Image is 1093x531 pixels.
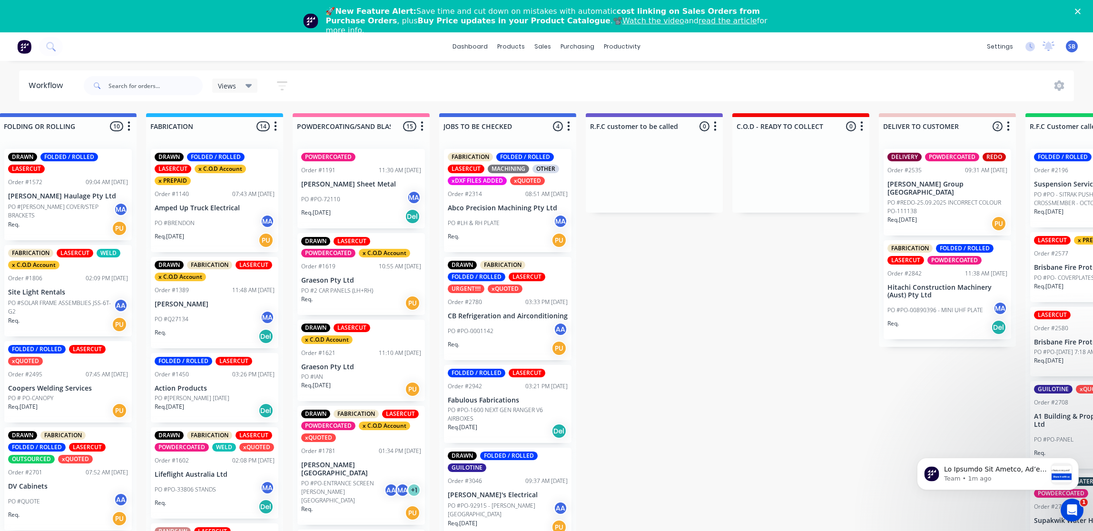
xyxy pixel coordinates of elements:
p: [PERSON_NAME] [155,300,275,308]
div: FOLDED / ROLLED [40,153,98,161]
p: Req. [DATE] [155,232,184,241]
div: Order #2780 [448,298,482,306]
div: Order #2714 [1034,502,1068,511]
div: Del [405,209,420,224]
div: DRAWN [448,261,477,269]
div: 11:10 AM [DATE] [379,349,421,357]
div: FOLDED / ROLLED [187,153,245,161]
div: xQUOTED [510,177,545,185]
div: 03:21 PM [DATE] [525,382,568,391]
p: CB Refrigeration and Airconditioning [448,312,568,320]
div: 03:26 PM [DATE] [232,370,275,379]
div: FOLDED / ROLLED [448,369,505,377]
div: LASERCUT [382,410,419,418]
p: DV Cabinets [8,482,128,491]
div: xQUOTED [239,443,274,452]
p: [PERSON_NAME][GEOGRAPHIC_DATA] [301,461,421,477]
div: FOLDED / ROLLEDLASERCUTxQUOTEDOrder #249507:45 AM [DATE]Coopers Welding ServicesPO # PO-CANOPYReq... [4,341,132,423]
div: Order #2942 [448,382,482,391]
div: xQUOTED [301,433,336,442]
div: DRAWNFOLDED / ROLLEDLASERCUTOrder #157209:04 AM [DATE][PERSON_NAME] Haulage Pty LtdPO #[PERSON_NA... [4,149,132,240]
div: MACHINING [488,165,529,173]
div: 11:30 AM [DATE] [379,166,421,175]
p: Req. [DATE] [1034,356,1063,365]
p: Req. [DATE] [155,403,184,411]
p: Req. [DATE] [301,381,331,390]
p: Abco Precision Machining Pty Ltd [448,204,568,212]
div: AA [553,501,568,515]
p: Action Products [155,384,275,393]
div: xQUOTED [58,455,93,463]
div: DRAWNLASERCUTx C.O.D AccountOrder #162111:10 AM [DATE]Graeson Pty LtdPO #IANReq.[DATE]PU [297,320,425,402]
div: x C.O.D Account [301,335,353,344]
div: LASERCUT [236,431,272,440]
p: PO #LH & RH PLATE [448,219,500,227]
div: 07:52 AM [DATE] [86,468,128,477]
iframe: Intercom notifications message [903,439,1093,505]
p: Req. [301,295,313,304]
div: LASERCUT [216,357,252,365]
p: Req. [155,499,166,507]
p: Req. [DATE] [448,519,477,528]
div: MA [993,301,1007,315]
div: FABRICATIONFOLDED / ROLLEDLASERCUTPOWDERCOATEDOrder #284211:38 AM [DATE]Hitachi Construction Mach... [884,240,1011,340]
div: MA [114,202,128,216]
div: Workflow [29,80,68,91]
div: GUILOTINE [1034,385,1073,393]
div: URGENT!!!! [448,285,484,293]
div: DRAWNFABRICATIONLASERCUTx C.O.D AccountOrder #138911:48 AM [DATE][PERSON_NAME]PO #Q27134MAReq.Del [151,257,278,348]
p: Req. [155,328,166,337]
div: xQUOTED [8,357,43,365]
div: x C.O.D Account [359,422,410,430]
a: read the article [699,16,757,25]
p: Req. [8,220,20,229]
div: FOLDED / ROLLED [155,357,212,365]
div: PU [551,233,567,248]
p: PO #[PERSON_NAME] [DATE] [155,394,229,403]
p: PO #PO-00890396 - MINI UHF PLATE [887,306,983,315]
p: Site Light Rentals [8,288,128,296]
div: LASERCUT [69,345,106,354]
div: POWDERCOATED [301,153,355,161]
div: MA [553,214,568,228]
p: Message from Team, sent 1m ago [41,36,144,44]
p: Req. [448,232,459,241]
div: Order #1389 [155,286,189,295]
div: GUILOTINE [448,463,486,472]
p: Req. [DATE] [448,423,477,432]
div: FABRICATION [40,431,86,440]
p: PO #SOLAR FRAME ASSEMBLIES JSS-6T-G2 [8,299,114,316]
div: FOLDED / ROLLED [496,153,554,161]
div: DRAWNFABRICATIONFOLDED / ROLLEDLASERCUTOUTSOURCEDxQUOTEDOrder #270107:52 AM [DATE]DV CabinetsPO #... [4,427,132,531]
div: DRAWNFOLDED / ROLLEDLASERCUTx C.O.D Accountx PREPAIDOrder #114007:43 AM [DATE]Amped Up Truck Elec... [151,149,278,252]
p: PO #PO-33806 STANDS [155,485,216,494]
div: DRAWN [301,324,330,332]
div: PU [112,221,127,236]
div: 09:04 AM [DATE] [86,178,128,187]
div: x C.O.D Account [155,273,206,281]
div: FOLDED / ROLLED [8,345,66,354]
div: Order #1806 [8,274,42,283]
div: MA [395,483,410,497]
div: AA [553,322,568,336]
div: MA [407,190,421,205]
div: Close [1075,9,1084,14]
p: PO #PO-72110 [301,195,340,204]
div: PU [405,505,420,521]
div: FABRICATIONLASERCUTWELDx C.O.D AccountOrder #180602:09 PM [DATE]Site Light RentalsPO #SOLAR FRAME... [4,245,132,336]
p: PO #BRENDON [155,219,195,227]
p: Req. [DATE] [887,216,917,224]
p: [PERSON_NAME] Haulage Pty Ltd [8,192,128,200]
div: Del [258,329,274,344]
div: DRAWN [448,452,477,460]
div: FOLDED / ROLLED [8,443,66,452]
iframe: Intercom live chat [1061,499,1083,521]
div: x C.O.D Account [195,165,246,173]
div: Del [258,499,274,514]
span: Views [218,81,236,91]
p: Req. [8,316,20,325]
div: 🚀 Save time and cut down on mistakes with automatic , plus .📽️ and for more info. [326,7,775,35]
div: Order #1572 [8,178,42,187]
p: PO #IAN [301,373,323,381]
div: PU [991,216,1006,231]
